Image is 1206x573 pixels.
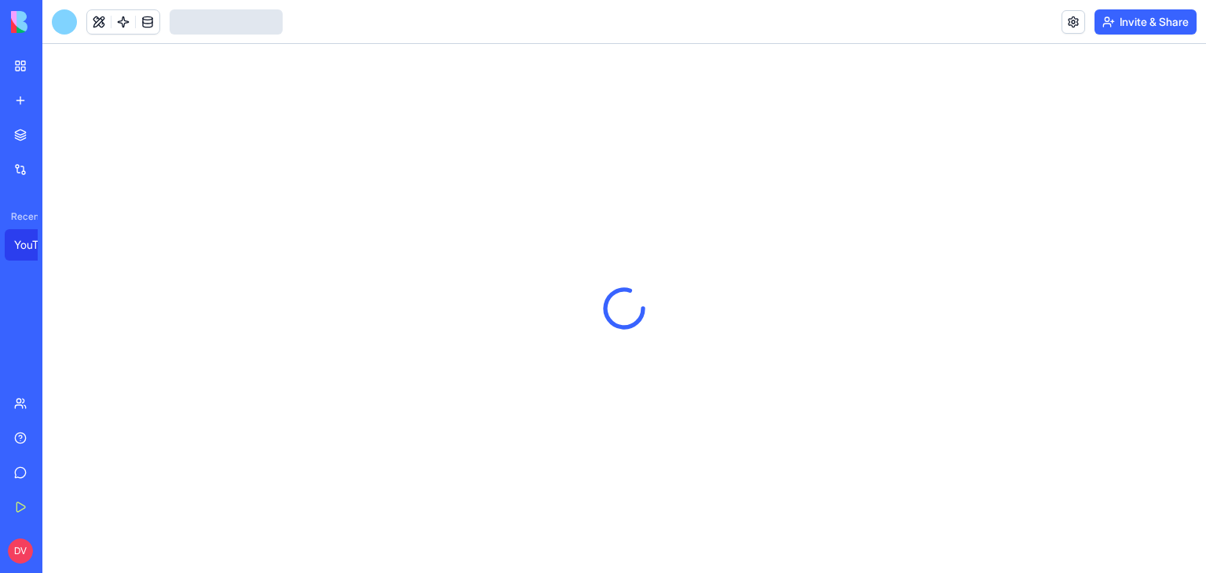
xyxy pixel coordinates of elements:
div: YouTube Content Creator Studio [14,237,58,253]
span: Recent [5,210,38,223]
button: Invite & Share [1095,9,1197,35]
a: YouTube Content Creator Studio [5,229,68,261]
img: logo [11,11,108,33]
span: DV [8,538,33,564]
